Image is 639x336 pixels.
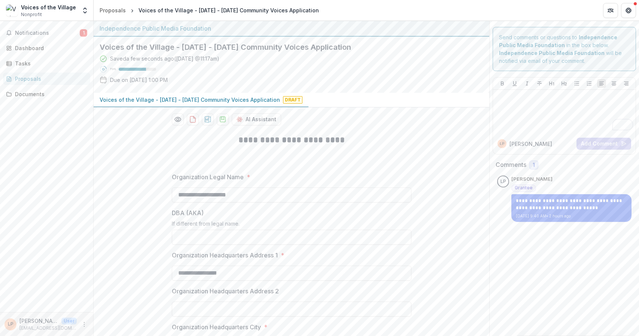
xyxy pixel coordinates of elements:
[172,251,278,260] p: Organization Headquarters Address 1
[3,27,90,39] button: Notifications1
[500,142,504,146] div: Lillian Penn
[232,113,281,125] button: AI Assistant
[100,96,280,104] p: Voices of the Village - [DATE] - [DATE] Community Voices Application
[15,59,84,67] div: Tasks
[499,50,605,56] strong: Independence Public Media Foundation
[493,27,636,71] div: Send comments or questions to in the box below. will be notified via email of your comment.
[585,79,594,88] button: Ordered List
[15,44,84,52] div: Dashboard
[100,6,126,14] div: Proposals
[172,172,244,181] p: Organization Legal Name
[496,93,633,130] div: To enrich screen reader interactions, please activate Accessibility in Grammarly extension settings
[8,322,13,327] div: Lillian Penn
[110,55,219,62] div: Saved a few seconds ago ( [DATE] @ 11:17am )
[139,6,319,14] div: Voices of the Village - [DATE] - [DATE] Community Voices Application
[622,79,631,88] button: Align Right
[100,24,483,33] div: Independence Public Media Foundation
[21,3,76,11] div: Voices of the Village
[603,3,618,18] button: Partners
[523,79,532,88] button: Italicize
[533,162,535,168] span: 1
[15,90,84,98] div: Documents
[498,79,507,88] button: Bold
[172,208,204,217] p: DBA (AKA)
[80,29,87,37] span: 1
[80,320,89,329] button: More
[500,179,506,184] div: Lillian Penn
[172,287,279,296] p: Organization Headquarters Address 2
[21,11,42,18] span: Nonprofit
[110,76,168,84] p: Due on [DATE] 1:00 PM
[217,113,229,125] button: download-proposal
[19,317,58,325] p: [PERSON_NAME]
[597,79,606,88] button: Align Left
[3,57,90,70] a: Tasks
[3,42,90,54] a: Dashboard
[576,138,631,150] button: Add Comment
[496,161,526,168] h2: Comments
[621,3,636,18] button: Get Help
[110,67,116,72] p: 73 %
[202,113,214,125] button: download-proposal
[609,79,618,88] button: Align Center
[6,4,18,16] img: Voices of the Village
[547,79,556,88] button: Heading 1
[172,113,184,125] button: Preview 3634bc51-5a59-4bd8-a686-98475dfbbdd3-0.pdf
[283,96,302,104] span: Draft
[535,79,544,88] button: Strike
[560,79,569,88] button: Heading 2
[15,75,84,83] div: Proposals
[97,5,322,16] nav: breadcrumb
[509,140,552,148] p: [PERSON_NAME]
[61,318,77,324] p: User
[80,3,90,18] button: Open entity switcher
[97,5,129,16] a: Proposals
[3,73,90,85] a: Proposals
[572,79,581,88] button: Bullet List
[515,185,533,190] span: Grantee
[15,30,80,36] span: Notifications
[511,175,553,183] p: [PERSON_NAME]
[187,113,199,125] button: download-proposal
[172,323,261,332] p: Organization Headquarters City
[172,220,411,230] div: If different from legal name.
[510,79,519,88] button: Underline
[100,43,471,52] h2: Voices of the Village - [DATE] - [DATE] Community Voices Application
[19,325,77,332] p: [EMAIL_ADDRESS][DOMAIN_NAME]
[516,213,627,219] p: [DATE] 9:40 AM • 2 hours ago
[3,88,90,100] a: Documents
